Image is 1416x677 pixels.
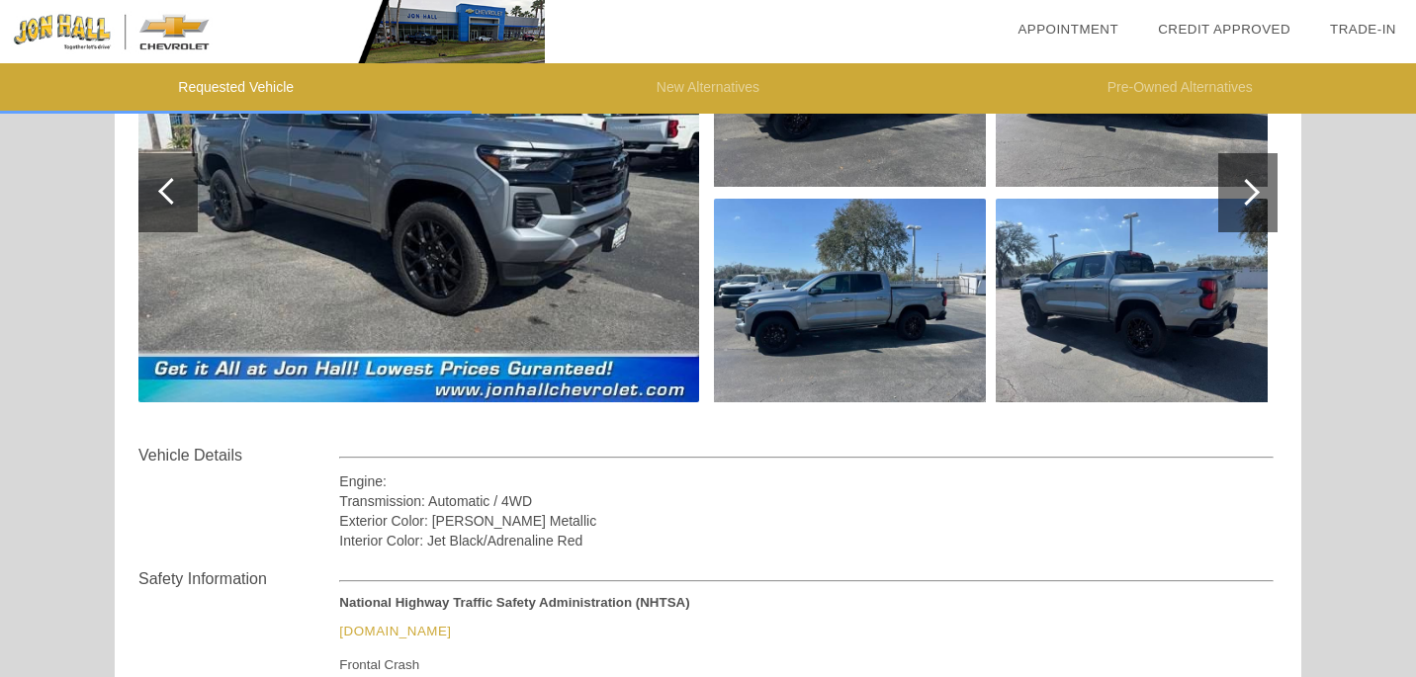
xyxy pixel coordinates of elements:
[339,531,1274,550] div: Interior Color: Jet Black/Adrenaline Red
[1330,22,1396,37] a: Trade-In
[472,63,943,114] li: New Alternatives
[138,444,339,467] div: Vehicle Details
[339,652,785,677] div: Frontal Crash
[1158,22,1290,37] a: Credit Approved
[339,491,1274,511] div: Transmission: Automatic / 4WD
[996,199,1268,402] img: 5.jpg
[138,567,339,591] div: Safety Information
[339,511,1274,531] div: Exterior Color: [PERSON_NAME] Metallic
[714,199,986,402] img: 3.jpg
[339,471,1274,491] div: Engine:
[339,595,689,610] strong: National Highway Traffic Safety Administration (NHTSA)
[339,624,451,638] a: [DOMAIN_NAME]
[1018,22,1118,37] a: Appointment
[944,63,1416,114] li: Pre-Owned Alternatives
